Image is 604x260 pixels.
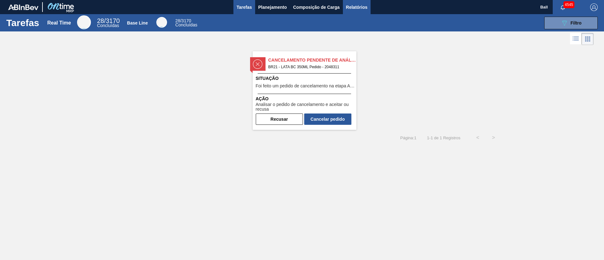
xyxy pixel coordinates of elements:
[127,20,148,25] div: Base Line
[6,19,39,26] h1: Tarefas
[175,18,191,23] span: / 3170
[570,33,582,45] div: Visão em Lista
[256,112,351,125] div: Completar tarefa: 30300970
[544,17,598,29] button: Filtro
[256,75,355,82] span: Situação
[258,3,287,11] span: Planejamento
[256,102,355,112] span: Analisar o pedido de cancelamento e aceitar ou recusa
[8,4,38,10] img: TNhmsLtSVTkK8tSr43FrP2fwEKptu5GPRR3wAAAABJRU5ErkJggg==
[156,17,167,28] div: Base Line
[571,20,582,25] span: Filtro
[97,17,120,24] span: / 3170
[97,23,119,28] span: Concluídas
[253,59,262,69] img: status
[47,20,71,26] div: Real Time
[256,113,303,125] button: Recusar
[268,57,356,64] span: Cancelamento Pendente de Análise
[563,1,574,8] span: 4545
[590,3,598,11] img: Logout
[304,113,351,125] button: Cancelar pedido
[486,130,501,146] button: >
[268,64,351,70] span: BR21 - LATA BC 350ML Pedido - 2048311
[256,84,355,88] span: Foi feito um pedido de cancelamento na etapa Aguardando Faturamento
[553,3,573,12] button: Notificações
[175,22,197,27] span: Concluídas
[237,3,252,11] span: Tarefas
[346,3,367,11] span: Relatórios
[582,33,594,45] div: Visão em Cards
[77,15,91,29] div: Real Time
[256,96,355,102] span: Ação
[97,18,120,28] div: Real Time
[400,136,416,140] span: Página : 1
[175,19,197,27] div: Base Line
[426,136,461,140] span: 1 - 1 de 1 Registros
[293,3,340,11] span: Composição de Carga
[97,17,104,24] span: 28
[470,130,486,146] button: <
[175,18,180,23] span: 28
